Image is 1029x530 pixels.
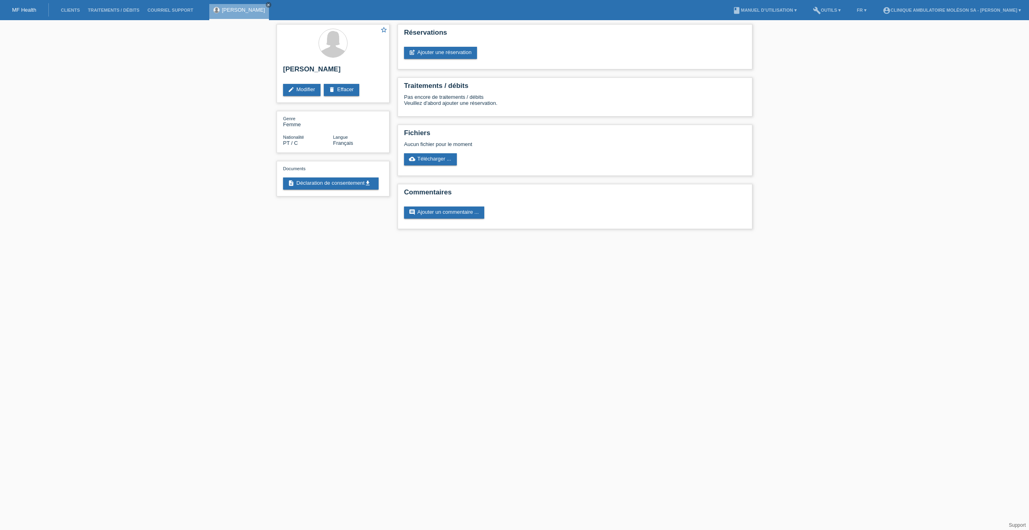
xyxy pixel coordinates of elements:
a: account_circleClinique ambulatoire Moléson SA - [PERSON_NAME] ▾ [879,8,1025,13]
i: get_app [365,180,371,186]
i: comment [409,209,415,215]
a: editModifier [283,84,321,96]
i: close [267,3,271,7]
h2: [PERSON_NAME] [283,65,383,77]
span: Genre [283,116,296,121]
span: Langue [333,135,348,140]
i: cloud_upload [409,156,415,162]
a: buildOutils ▾ [809,8,845,13]
i: book [733,6,741,15]
i: build [813,6,821,15]
span: Portugal / C / 21.02.2012 [283,140,298,146]
a: post_addAjouter une réservation [404,47,477,59]
a: Courriel Support [144,8,197,13]
h2: Commentaires [404,188,746,200]
h2: Traitements / débits [404,82,746,94]
div: Femme [283,115,333,127]
a: MF Health [12,7,36,13]
i: post_add [409,49,415,56]
h2: Réservations [404,29,746,41]
a: descriptionDéclaration de consentementget_app [283,177,379,190]
a: star_border [380,26,387,35]
span: Français [333,140,353,146]
a: Traitements / débits [84,8,144,13]
i: description [288,180,294,186]
a: cloud_uploadTélécharger ... [404,153,457,165]
span: Nationalité [283,135,304,140]
div: Aucun fichier pour le moment [404,141,650,147]
i: account_circle [883,6,891,15]
a: Support [1009,522,1026,528]
h2: Fichiers [404,129,746,141]
i: delete [329,86,335,93]
a: commentAjouter un commentaire ... [404,207,484,219]
a: close [266,2,271,8]
a: [PERSON_NAME] [222,7,265,13]
i: star_border [380,26,387,33]
a: FR ▾ [853,8,871,13]
a: deleteEffacer [324,84,359,96]
div: Pas encore de traitements / débits Veuillez d'abord ajouter une réservation. [404,94,746,112]
i: edit [288,86,294,93]
a: bookManuel d’utilisation ▾ [729,8,800,13]
a: Clients [57,8,84,13]
span: Documents [283,166,306,171]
